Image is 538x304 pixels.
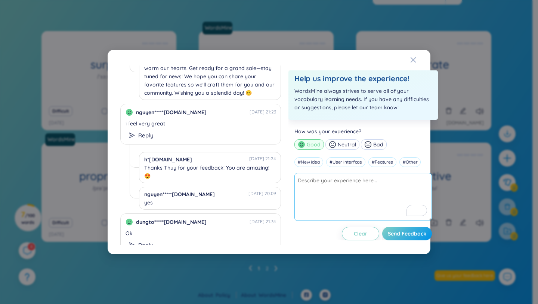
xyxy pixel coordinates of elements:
button: Send Feedback [382,227,432,240]
div: Reply [129,131,154,140]
div: # Features [368,157,396,167]
h1: Help us improve the experience! [294,73,432,84]
span: Good [307,140,321,149]
div: # New idea [294,157,323,167]
div: Reply [129,241,154,250]
span: Send Feedback [388,230,426,237]
div: [DATE] 21:34 [250,218,276,225]
button: Clear [342,227,379,240]
span: Bad [373,140,383,149]
div: Thanks Thuy for your feedback! You are amazing! 😍 [144,164,276,180]
div: [DATE] 20:09 [248,190,276,198]
div: # Other [399,157,421,167]
div: [DATE] 21:23 [250,109,276,116]
div: h*[DOMAIN_NAME] [144,155,192,164]
div: # User interface [326,157,365,167]
span: send [129,133,135,138]
div: How was your experience? [294,127,432,136]
span: Clear [354,230,367,237]
div: yes [144,198,276,207]
button: Close [410,50,430,70]
span: Neutral [338,140,356,149]
span: send [129,242,135,248]
div: i feel very great [126,118,276,130]
div: Ok [126,227,276,239]
p: WordsMine always strives to serve all of your vocabulary learning needs. If you have any difficul... [294,87,432,112]
textarea: To enrich screen reader interactions, please activate Accessibility in Grammarly extension settings [294,173,432,221]
div: [DATE] 21:24 [249,155,276,164]
div: Greetings, [PERSON_NAME]! 🌟 Your kind words warm our hearts. Get ready for a grand sale—stay tune... [144,56,276,97]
